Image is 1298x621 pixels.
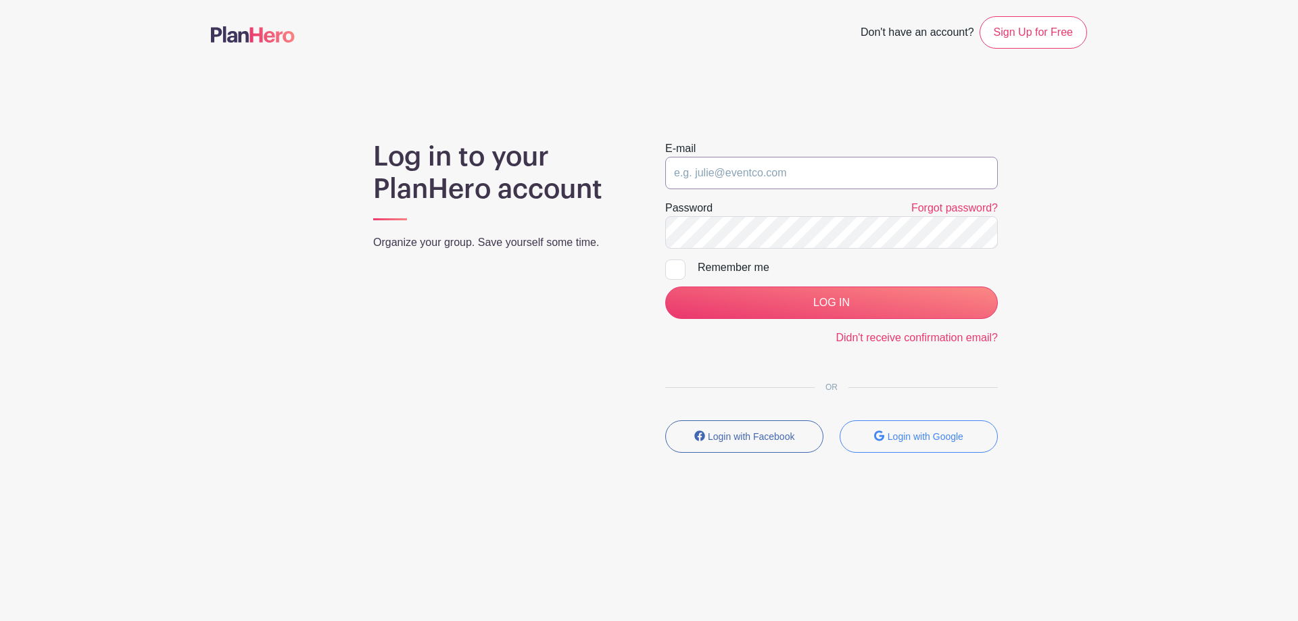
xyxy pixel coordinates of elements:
[211,26,295,43] img: logo-507f7623f17ff9eddc593b1ce0a138ce2505c220e1c5a4e2b4648c50719b7d32.svg
[708,431,794,442] small: Login with Facebook
[911,202,998,214] a: Forgot password?
[888,431,963,442] small: Login with Google
[373,234,633,251] p: Organize your group. Save yourself some time.
[665,157,998,189] input: e.g. julie@eventco.com
[373,141,633,205] h1: Log in to your PlanHero account
[840,420,998,453] button: Login with Google
[980,16,1087,49] a: Sign Up for Free
[665,200,713,216] label: Password
[836,332,998,343] a: Didn't receive confirmation email?
[665,287,998,319] input: LOG IN
[698,259,998,276] div: Remember me
[815,382,848,392] span: OR
[665,420,823,453] button: Login with Facebook
[861,19,974,49] span: Don't have an account?
[665,141,696,157] label: E-mail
